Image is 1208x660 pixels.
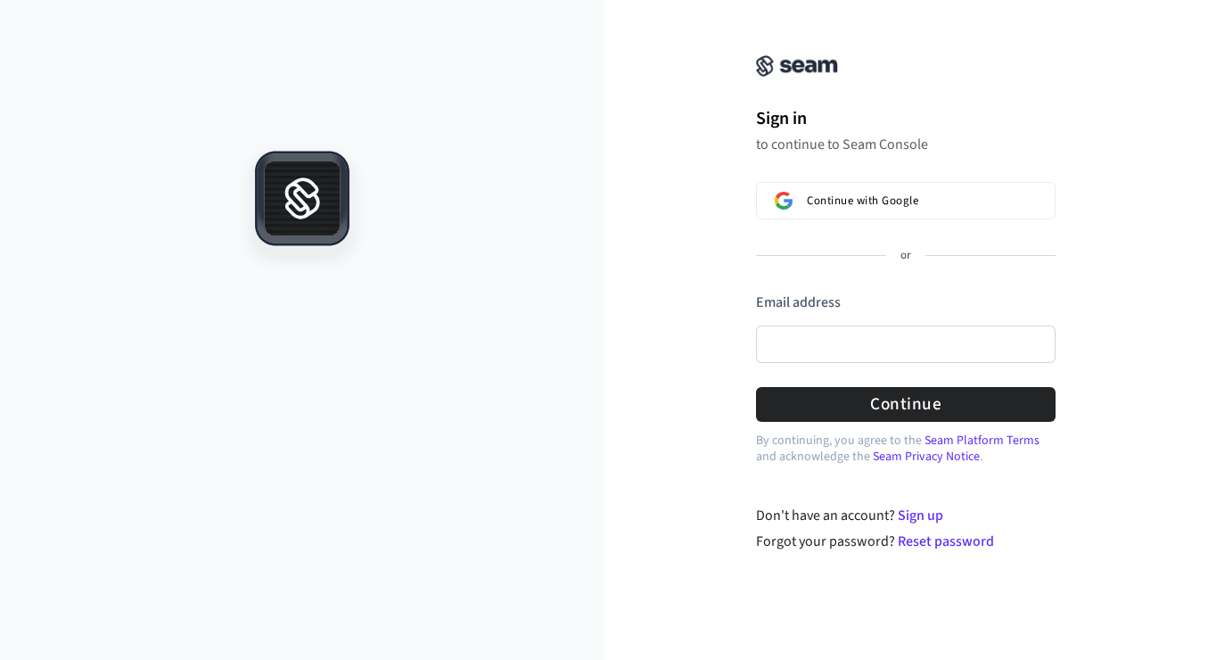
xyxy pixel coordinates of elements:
img: Sign in with Google [775,192,793,210]
a: Sign up [898,506,943,525]
a: Seam Platform Terms [924,432,1040,450]
p: to continue to Seam Console [756,136,1056,153]
button: Sign in with GoogleContinue with Google [756,182,1056,219]
button: Continue [756,387,1056,422]
div: Don't have an account? [756,505,1056,526]
img: Seam Console [756,55,838,77]
a: Seam Privacy Notice [873,448,980,466]
label: Email address [756,293,841,312]
h1: Sign in [756,105,1056,132]
span: Continue with Google [807,194,918,208]
a: Reset password [898,532,994,551]
div: Forgot your password? [756,531,1056,552]
p: or [900,248,911,264]
p: By continuing, you agree to the and acknowledge the . [756,433,1056,465]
